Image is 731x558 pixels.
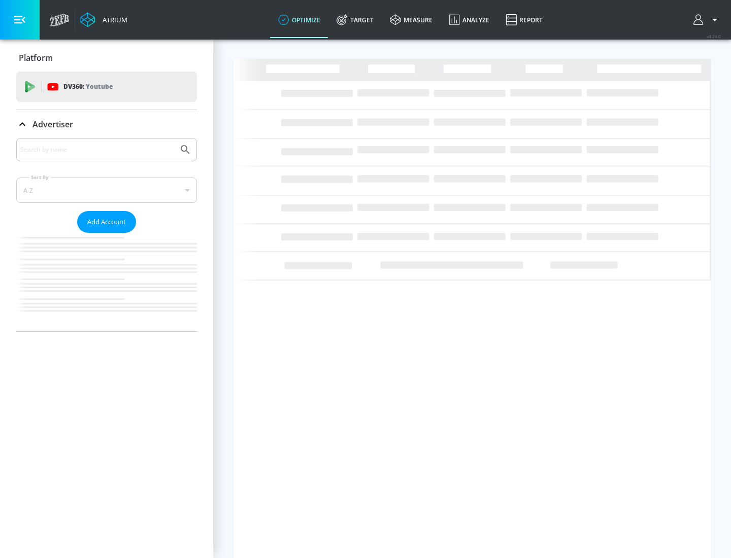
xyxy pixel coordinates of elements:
p: DV360: [63,81,113,92]
a: Target [328,2,382,38]
p: Advertiser [32,119,73,130]
p: Youtube [86,81,113,92]
span: Add Account [87,216,126,228]
a: measure [382,2,441,38]
a: Report [497,2,551,38]
div: Platform [16,44,197,72]
div: Advertiser [16,110,197,138]
a: optimize [270,2,328,38]
span: v 4.24.0 [707,33,721,39]
label: Sort By [29,174,51,181]
button: Add Account [77,211,136,233]
div: Advertiser [16,138,197,331]
a: Analyze [441,2,497,38]
div: A-Z [16,178,197,203]
div: DV360: Youtube [16,72,197,102]
div: Atrium [98,15,127,24]
nav: list of Advertiser [16,233,197,331]
input: Search by name [20,143,174,156]
p: Platform [19,52,53,63]
a: Atrium [80,12,127,27]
